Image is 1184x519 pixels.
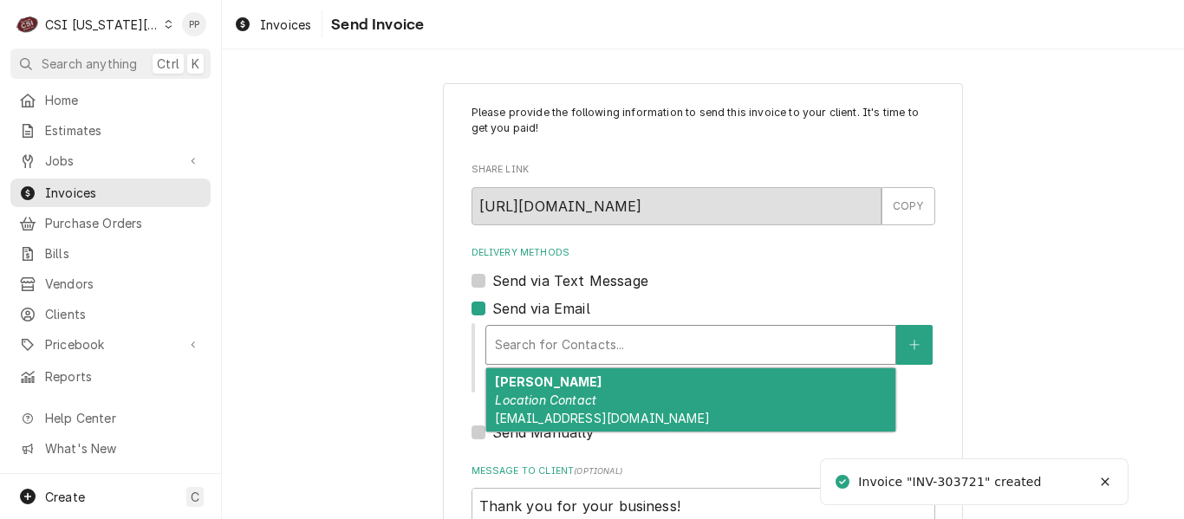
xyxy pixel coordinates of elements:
a: Bills [10,239,211,268]
a: Go to Pricebook [10,330,211,359]
span: ( optional ) [574,466,622,476]
span: Invoices [45,184,202,202]
span: Vendors [45,275,202,293]
span: Ctrl [157,55,179,73]
span: Reports [45,367,202,386]
label: Send Manually [492,422,595,443]
a: Go to Jobs [10,146,211,175]
span: Home [45,91,202,109]
p: Please provide the following information to send this invoice to your client. It's time to get yo... [472,105,935,137]
span: Pricebook [45,335,176,354]
span: What's New [45,439,200,457]
div: Delivery Methods [472,246,935,443]
span: Purchase Orders [45,214,202,232]
label: Send via Email [492,298,590,319]
span: Create [45,490,85,504]
div: Invoice "INV-303721" created [858,473,1044,491]
span: Jobs [45,152,176,170]
a: Estimates [10,116,211,145]
span: Invoices [260,16,311,34]
a: Go to Help Center [10,404,211,432]
button: Create New Contact [896,325,933,365]
span: Estimates [45,121,202,139]
div: Share Link [472,163,935,224]
label: Share Link [472,163,935,177]
span: Search anything [42,55,137,73]
div: C [16,12,40,36]
a: Purchase Orders [10,209,211,237]
div: CSI [US_STATE][GEOGRAPHIC_DATA] [45,16,159,34]
a: Clients [10,300,211,328]
a: Vendors [10,269,211,298]
div: CSI Kansas City's Avatar [16,12,40,36]
svg: Create New Contact [909,339,920,351]
span: Clients [45,305,202,323]
span: C [191,488,199,506]
span: Help Center [45,409,200,427]
div: PP [182,12,206,36]
label: Message to Client [472,464,935,478]
a: Invoices [10,178,211,207]
a: Go to What's New [10,434,211,463]
a: Reports [10,362,211,391]
strong: [PERSON_NAME] [495,374,602,389]
button: COPY [881,187,935,225]
button: Search anythingCtrlK [10,49,211,79]
span: Send Invoice [326,13,424,36]
em: Location Contact [495,392,596,407]
label: Send via Text Message [492,270,648,291]
span: [EMAIL_ADDRESS][DOMAIN_NAME] [495,411,709,425]
span: Bills [45,244,202,263]
span: K [192,55,199,73]
a: Home [10,86,211,114]
div: Philip Potter's Avatar [182,12,206,36]
label: Delivery Methods [472,246,935,260]
a: Invoices [227,10,318,39]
